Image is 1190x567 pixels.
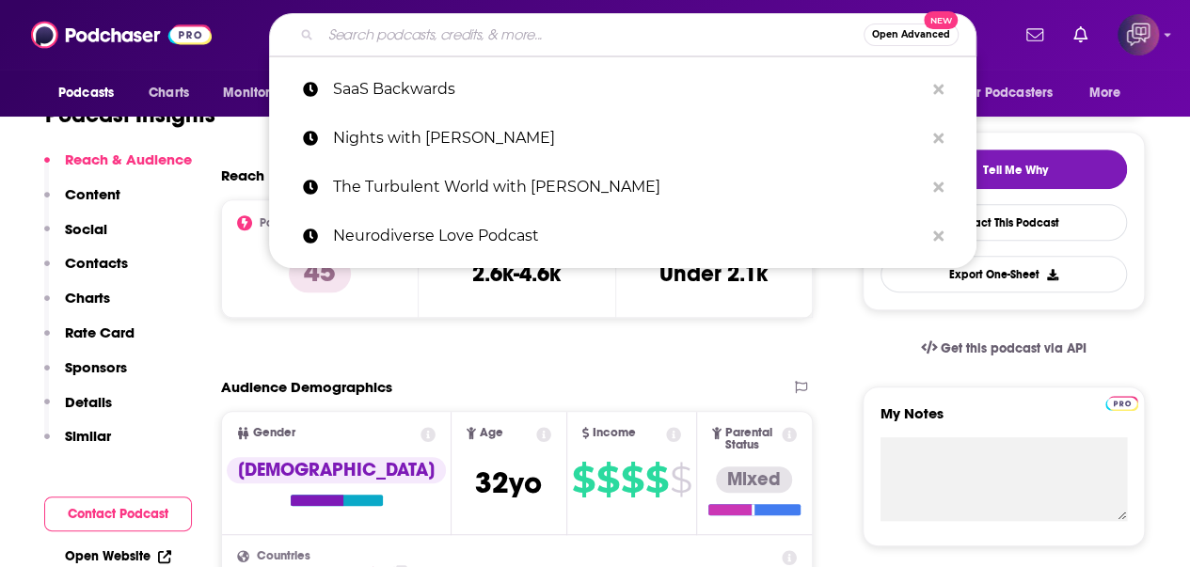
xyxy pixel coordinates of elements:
[593,427,636,439] span: Income
[44,185,120,220] button: Content
[44,496,192,531] button: Contact Podcast
[983,163,1048,178] span: Tell Me Why
[1076,75,1145,111] button: open menu
[210,75,314,111] button: open menu
[149,80,189,106] span: Charts
[881,150,1127,189] button: tell me why sparkleTell Me Why
[333,114,924,163] p: Nights with John Stanley
[572,465,595,495] span: $
[321,20,864,50] input: Search podcasts, credits, & more...
[58,80,114,106] span: Podcasts
[1105,393,1138,411] a: Pro website
[1066,19,1095,51] a: Show notifications dropdown
[1105,396,1138,411] img: Podchaser Pro
[65,393,112,411] p: Details
[65,254,128,272] p: Contacts
[257,550,310,562] span: Countries
[1019,19,1051,51] a: Show notifications dropdown
[269,114,976,163] a: Nights with [PERSON_NAME]
[253,427,295,439] span: Gender
[1118,14,1159,55] button: Show profile menu
[269,212,976,260] a: Neurodiverse Love Podcast
[962,80,1053,106] span: For Podcasters
[44,358,127,393] button: Sponsors
[941,340,1087,356] span: Get this podcast via API
[269,13,976,56] div: Search podcasts, credits, & more...
[44,220,107,255] button: Social
[670,465,691,495] span: $
[65,150,192,168] p: Reach & Audience
[716,466,792,493] div: Mixed
[864,24,959,46] button: Open AdvancedNew
[221,166,264,184] h2: Reach
[480,427,503,439] span: Age
[65,289,110,307] p: Charts
[269,163,976,212] a: The Turbulent World with [PERSON_NAME]
[65,358,127,376] p: Sponsors
[44,427,111,462] button: Similar
[659,260,768,288] h3: Under 2.1k
[621,465,643,495] span: $
[906,325,1102,371] a: Get this podcast via API
[65,427,111,445] p: Similar
[65,548,171,564] a: Open Website
[333,65,924,114] p: SaaS Backwards
[1118,14,1159,55] span: Logged in as corioliscompany
[65,185,120,203] p: Content
[221,378,392,396] h2: Audience Demographics
[950,75,1080,111] button: open menu
[45,75,138,111] button: open menu
[289,255,351,292] p: 45
[645,465,668,495] span: $
[1118,14,1159,55] img: User Profile
[136,75,200,111] a: Charts
[44,254,128,289] button: Contacts
[44,393,112,428] button: Details
[31,17,212,53] img: Podchaser - Follow, Share and Rate Podcasts
[227,457,446,483] div: [DEMOGRAPHIC_DATA]
[44,323,135,358] button: Rate Card
[881,256,1127,292] button: Export One-Sheet
[596,465,619,495] span: $
[881,404,1127,437] label: My Notes
[44,150,192,185] button: Reach & Audience
[881,204,1127,241] a: Contact This Podcast
[1089,80,1121,106] span: More
[65,323,135,341] p: Rate Card
[872,30,950,39] span: Open Advanced
[924,11,958,29] span: New
[223,80,290,106] span: Monitoring
[333,163,924,212] p: The Turbulent World with James M. Dorsey
[475,465,542,501] span: 32 yo
[725,427,779,451] span: Parental Status
[472,260,561,288] h3: 2.6k-4.6k
[44,289,110,323] button: Charts
[333,212,924,260] p: Neurodiverse Love Podcast
[65,220,107,238] p: Social
[269,65,976,114] a: SaaS Backwards
[260,216,333,229] h2: Power Score™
